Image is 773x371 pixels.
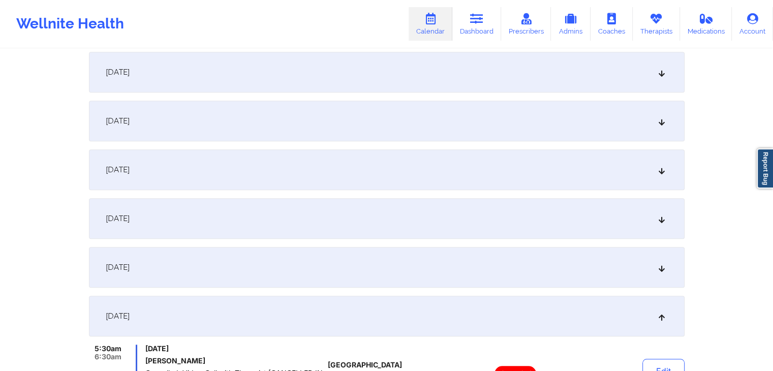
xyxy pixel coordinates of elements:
a: Dashboard [452,7,501,41]
a: Prescribers [501,7,551,41]
span: [GEOGRAPHIC_DATA] [328,361,402,369]
span: [DATE] [106,311,130,321]
a: Admins [551,7,591,41]
h6: [PERSON_NAME] [145,357,324,365]
span: 6:30am [95,353,121,361]
a: Account [732,7,773,41]
span: [DATE] [145,345,324,353]
span: 5:30am [95,345,121,353]
span: [DATE] [106,116,130,126]
a: Therapists [633,7,680,41]
a: Coaches [591,7,633,41]
a: Medications [680,7,732,41]
span: [DATE] [106,67,130,77]
a: Calendar [409,7,452,41]
span: [DATE] [106,262,130,272]
a: Report Bug [757,148,773,189]
span: [DATE] [106,213,130,224]
span: [DATE] [106,165,130,175]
